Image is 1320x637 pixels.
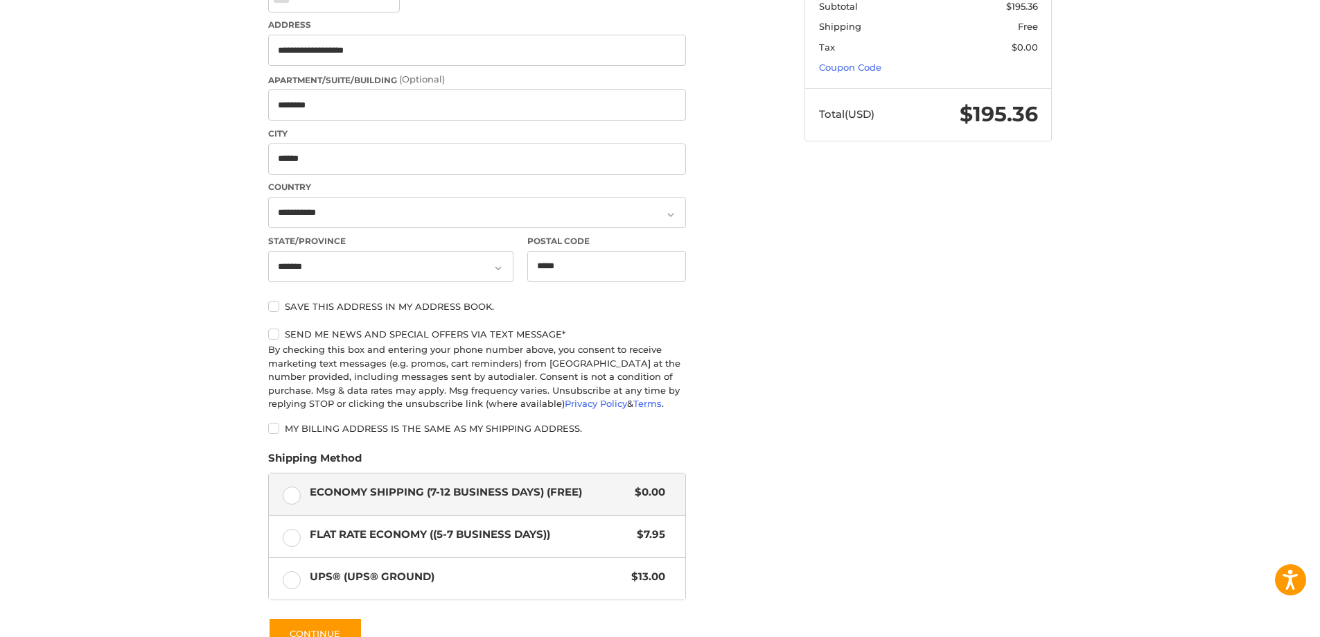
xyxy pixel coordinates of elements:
span: Economy Shipping (7-12 Business Days) (Free) [310,485,628,500]
span: $0.00 [628,485,665,500]
label: Save this address in my address book. [268,301,686,312]
span: Subtotal [819,1,858,12]
div: By checking this box and entering your phone number above, you consent to receive marketing text ... [268,343,686,411]
small: (Optional) [399,73,445,85]
label: Apartment/Suite/Building [268,73,686,87]
a: Privacy Policy [565,398,627,409]
legend: Shipping Method [268,451,362,473]
span: $195.36 [960,101,1038,127]
label: Send me news and special offers via text message* [268,329,686,340]
label: My billing address is the same as my shipping address. [268,423,686,434]
label: State/Province [268,235,513,247]
span: $7.95 [630,527,665,543]
span: $195.36 [1006,1,1038,12]
label: City [268,128,686,140]
label: Country [268,181,686,193]
label: Postal Code [527,235,687,247]
span: Flat Rate Economy ((5-7 Business Days)) [310,527,631,543]
span: Total (USD) [819,107,874,121]
span: $13.00 [624,569,665,585]
span: $0.00 [1012,42,1038,53]
span: UPS® (UPS® Ground) [310,569,625,585]
a: Coupon Code [819,62,881,73]
span: Free [1018,21,1038,32]
a: Terms [633,398,662,409]
span: Tax [819,42,835,53]
span: Shipping [819,21,861,32]
label: Address [268,19,686,31]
